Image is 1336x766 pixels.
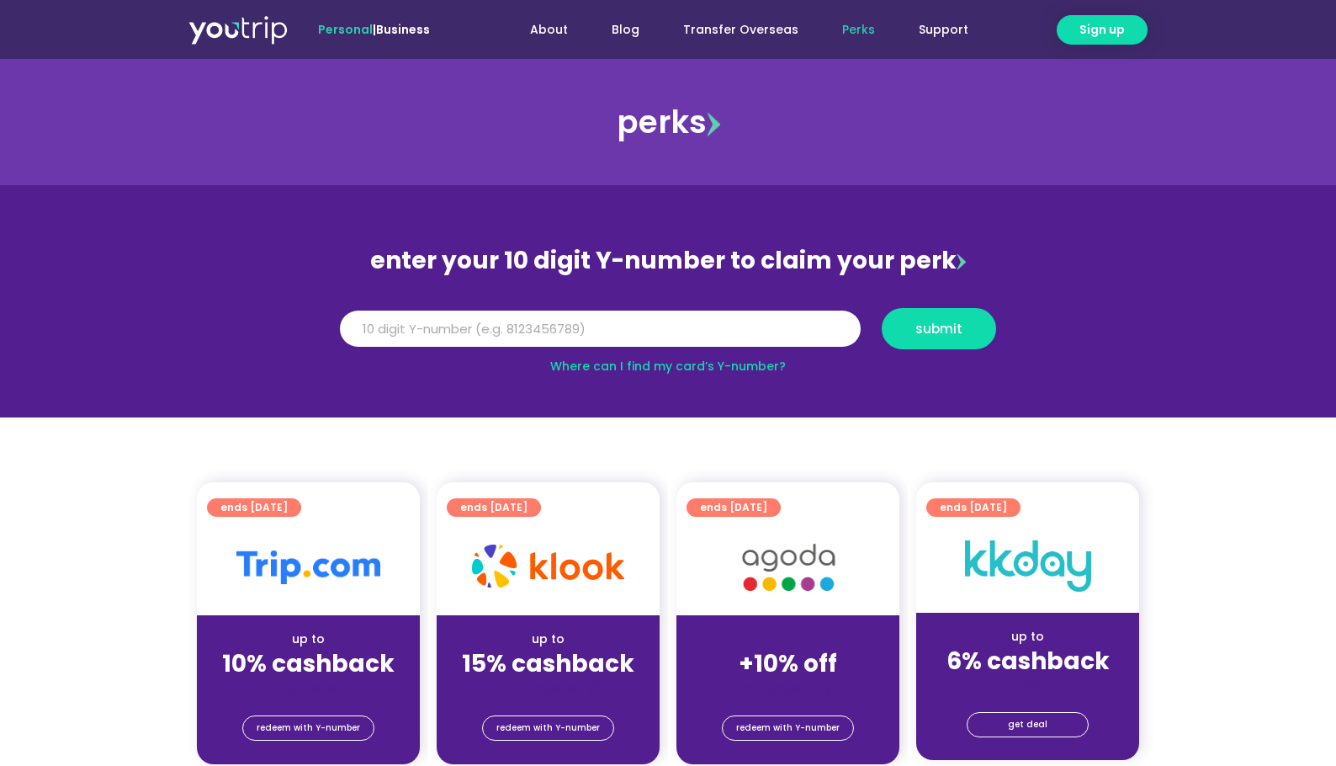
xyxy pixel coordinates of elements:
span: submit [915,322,962,335]
a: About [508,14,590,45]
strong: 6% cashback [946,645,1110,678]
span: Sign up [1079,21,1125,39]
span: ends [DATE] [940,498,1007,517]
strong: 10% cashback [222,647,395,680]
strong: +10% off [739,647,837,680]
span: | [318,21,430,38]
div: (for stays only) [690,679,886,697]
input: 10 digit Y-number (e.g. 8123456789) [340,311,861,348]
div: up to [930,628,1126,646]
a: ends [DATE] [926,498,1021,517]
button: submit [882,308,996,349]
a: redeem with Y-number [482,715,614,741]
span: Personal [318,21,373,38]
a: Perks [820,14,897,45]
div: (for stays only) [930,677,1126,694]
span: redeem with Y-number [257,716,360,740]
span: redeem with Y-number [736,716,840,740]
nav: Menu [475,14,990,45]
span: up to [772,630,803,647]
a: Blog [590,14,661,45]
span: ends [DATE] [460,498,528,517]
span: redeem with Y-number [496,716,600,740]
span: ends [DATE] [700,498,767,517]
div: up to [210,630,406,648]
a: ends [DATE] [207,498,301,517]
span: get deal [1008,713,1047,737]
form: Y Number [340,308,996,362]
a: Where can I find my card’s Y-number? [550,358,786,375]
a: Transfer Overseas [661,14,820,45]
strong: 15% cashback [462,647,634,680]
a: get deal [967,712,1089,737]
div: enter your 10 digit Y-number to claim your perk [331,239,1005,283]
a: Sign up [1057,15,1148,45]
a: Business [376,21,430,38]
a: ends [DATE] [687,498,781,517]
a: Support [897,14,990,45]
div: (for stays only) [450,679,646,697]
div: (for stays only) [210,679,406,697]
a: redeem with Y-number [722,715,854,741]
a: redeem with Y-number [242,715,374,741]
div: up to [450,630,646,648]
span: ends [DATE] [220,498,288,517]
a: ends [DATE] [447,498,541,517]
